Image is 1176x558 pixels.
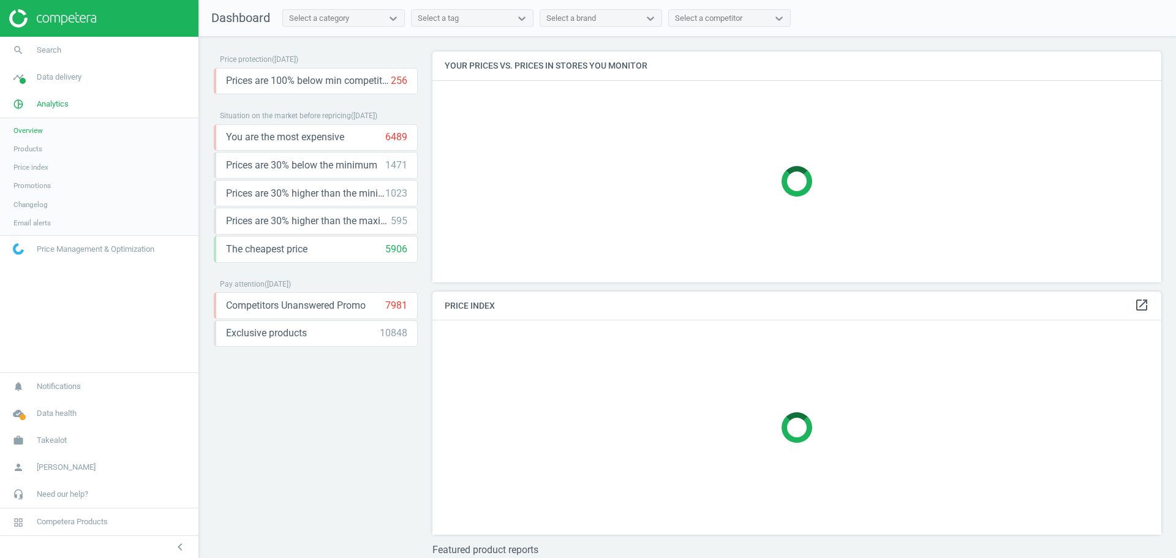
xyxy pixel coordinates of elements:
[391,214,407,228] div: 595
[226,299,366,312] span: Competitors Unanswered Promo
[13,181,51,190] span: Promotions
[226,214,391,228] span: Prices are 30% higher than the maximal
[13,243,24,255] img: wGWNvw8QSZomAAAAABJRU5ErkJggg==
[37,45,61,56] span: Search
[7,375,30,398] i: notifications
[13,218,51,228] span: Email alerts
[13,126,43,135] span: Overview
[226,187,385,200] span: Prices are 30% higher than the minimum
[37,435,67,446] span: Takealot
[391,74,407,88] div: 256
[385,187,407,200] div: 1023
[7,92,30,116] i: pie_chart_outlined
[7,66,30,89] i: timeline
[173,540,187,554] i: chevron_left
[7,483,30,506] i: headset_mic
[351,111,377,120] span: ( [DATE] )
[380,326,407,340] div: 10848
[272,55,298,64] span: ( [DATE] )
[211,10,270,25] span: Dashboard
[7,39,30,62] i: search
[546,13,596,24] div: Select a brand
[226,243,307,256] span: The cheapest price
[265,280,291,288] span: ( [DATE] )
[13,144,42,154] span: Products
[37,244,154,255] span: Price Management & Optimization
[289,13,349,24] div: Select a category
[7,402,30,425] i: cloud_done
[432,292,1161,320] h4: Price Index
[220,111,351,120] span: Situation on the market before repricing
[1134,298,1149,312] i: open_in_new
[37,99,69,110] span: Analytics
[7,429,30,452] i: work
[385,159,407,172] div: 1471
[418,13,459,24] div: Select a tag
[226,326,307,340] span: Exclusive products
[385,299,407,312] div: 7981
[37,381,81,392] span: Notifications
[385,243,407,256] div: 5906
[37,408,77,419] span: Data health
[165,539,195,555] button: chevron_left
[432,544,1161,556] h3: Featured product reports
[13,162,48,172] span: Price index
[9,9,96,28] img: ajHJNr6hYgQAAAAASUVORK5CYII=
[7,456,30,479] i: person
[226,130,344,144] span: You are the most expensive
[37,489,88,500] span: Need our help?
[220,280,265,288] span: Pay attention
[226,74,391,88] span: Prices are 100% below min competitor
[220,55,272,64] span: Price protection
[1134,298,1149,314] a: open_in_new
[37,462,96,473] span: [PERSON_NAME]
[13,200,48,209] span: Changelog
[226,159,377,172] span: Prices are 30% below the minimum
[37,72,81,83] span: Data delivery
[432,51,1161,80] h4: Your prices vs. prices in stores you monitor
[385,130,407,144] div: 6489
[675,13,742,24] div: Select a competitor
[37,516,108,527] span: Competera Products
